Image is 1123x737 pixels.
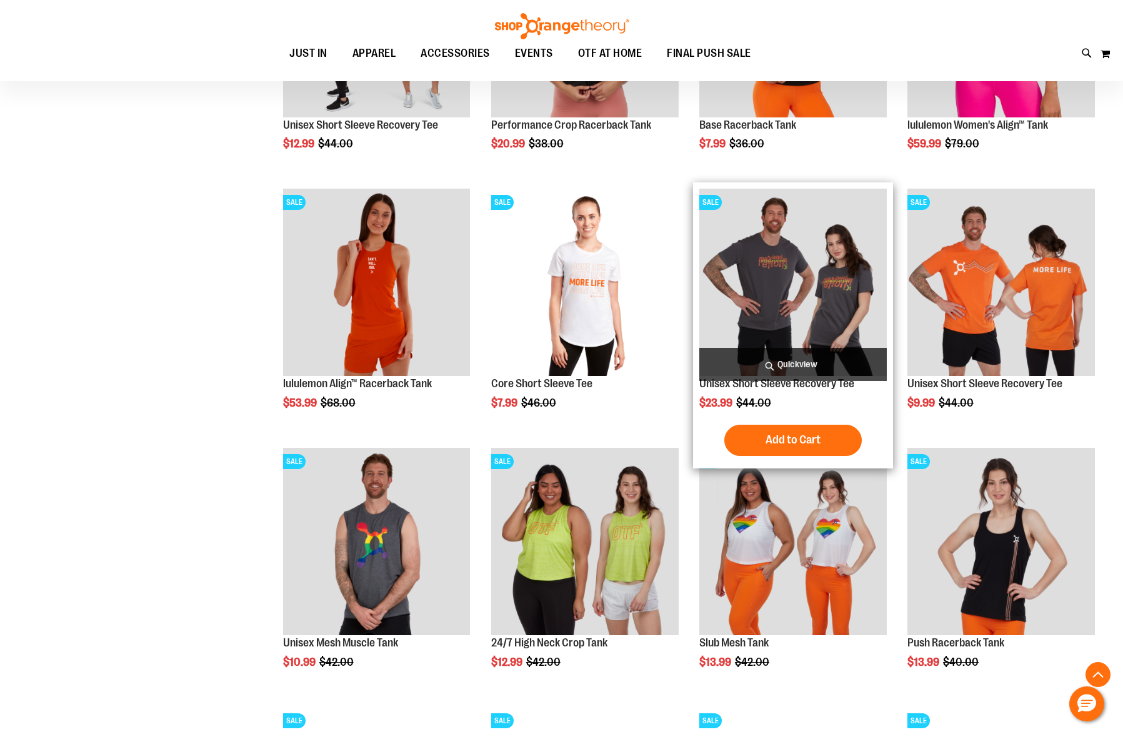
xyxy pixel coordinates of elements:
[283,189,471,376] img: Product image for lululemon Align™ Racerback Tank
[408,39,502,68] a: ACCESSORIES
[283,448,471,635] img: Product image for Unisex Mesh Muscle Tank
[283,189,471,378] a: Product image for lululemon Align™ Racerback TankSALE
[699,636,769,649] a: Slub Mesh Tank
[529,137,566,150] span: $38.00
[943,656,981,668] span: $40.00
[283,119,438,131] a: Unisex Short Sleeve Recovery Tee
[1086,662,1111,687] button: Back To Top
[907,397,937,409] span: $9.99
[289,39,327,67] span: JUST IN
[907,454,930,469] span: SALE
[654,39,764,68] a: FINAL PUSH SALE
[521,397,558,409] span: $46.00
[491,448,679,635] img: Product image for 24/7 High Neck Crop Tank
[907,636,1004,649] a: Push Racerback Tank
[283,454,306,469] span: SALE
[340,39,409,67] a: APPAREL
[699,189,887,376] img: Product image for Unisex Short Sleeve Recovery Tee
[491,636,607,649] a: 24/7 High Neck Crop Tank
[283,636,398,649] a: Unisex Mesh Muscle Tank
[491,713,514,728] span: SALE
[319,656,356,668] span: $42.00
[283,713,306,728] span: SALE
[277,182,477,441] div: product
[283,397,319,409] span: $53.99
[667,39,751,67] span: FINAL PUSH SALE
[421,39,490,67] span: ACCESSORIES
[283,137,316,150] span: $12.99
[735,656,771,668] span: $42.00
[901,182,1101,441] div: product
[502,39,566,68] a: EVENTS
[578,39,642,67] span: OTF AT HOME
[491,137,527,150] span: $20.99
[766,433,821,447] span: Add to Cart
[491,377,592,390] a: Core Short Sleeve Tee
[939,397,976,409] span: $44.00
[485,182,685,441] div: product
[907,189,1095,376] img: Product image for Unisex Short Sleeve Recovery Tee
[277,442,477,700] div: product
[318,137,355,150] span: $44.00
[699,119,796,131] a: Base Racerback Tank
[901,442,1101,700] div: product
[699,377,854,390] a: Unisex Short Sleeve Recovery Tee
[283,448,471,637] a: Product image for Unisex Mesh Muscle TankSALE
[526,656,562,668] span: $42.00
[693,182,893,468] div: product
[945,137,981,150] span: $79.00
[491,195,514,210] span: SALE
[729,137,766,150] span: $36.00
[699,348,887,381] a: Quickview
[491,397,519,409] span: $7.99
[907,195,930,210] span: SALE
[907,448,1095,635] img: Product image for Push Racerback Tank
[907,189,1095,378] a: Product image for Unisex Short Sleeve Recovery TeeSALE
[352,39,396,67] span: APPAREL
[515,39,553,67] span: EVENTS
[907,377,1062,390] a: Unisex Short Sleeve Recovery Tee
[321,397,357,409] span: $68.00
[283,656,317,668] span: $10.99
[493,13,631,39] img: Shop Orangetheory
[491,448,679,637] a: Product image for 24/7 High Neck Crop TankSALE
[699,189,887,378] a: Product image for Unisex Short Sleeve Recovery TeeSALE
[736,397,773,409] span: $44.00
[1069,686,1104,721] button: Hello, have a question? Let’s chat.
[907,713,930,728] span: SALE
[277,39,340,68] a: JUST IN
[491,189,679,378] a: Product image for Core Short Sleeve TeeSALE
[699,656,733,668] span: $13.99
[491,656,524,668] span: $12.99
[907,119,1048,131] a: lululemon Women's Align™ Tank
[699,195,722,210] span: SALE
[491,119,651,131] a: Performance Crop Racerback Tank
[699,713,722,728] span: SALE
[283,195,306,210] span: SALE
[699,137,727,150] span: $7.99
[283,377,432,390] a: lululemon Align™ Racerback Tank
[693,442,893,700] div: product
[699,397,734,409] span: $23.99
[907,137,943,150] span: $59.99
[699,448,887,635] img: Product image for Slub Mesh Tank
[699,448,887,637] a: Product image for Slub Mesh TankSALE
[724,425,862,456] button: Add to Cart
[907,448,1095,637] a: Product image for Push Racerback TankSALE
[491,189,679,376] img: Product image for Core Short Sleeve Tee
[566,39,655,68] a: OTF AT HOME
[491,454,514,469] span: SALE
[907,656,941,668] span: $13.99
[485,442,685,700] div: product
